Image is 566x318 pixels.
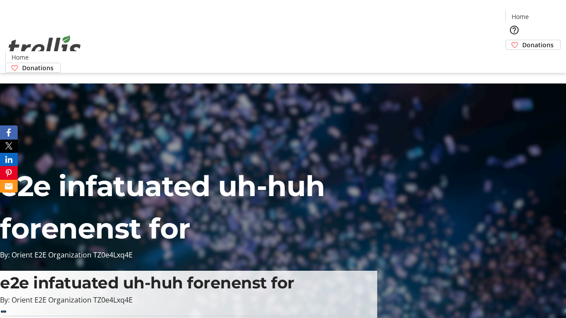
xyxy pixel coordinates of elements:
[505,50,523,68] button: Cart
[512,12,529,21] span: Home
[506,12,534,21] a: Home
[505,40,561,50] a: Donations
[522,40,554,49] span: Donations
[11,53,29,62] span: Home
[505,21,523,39] button: Help
[5,26,84,70] img: Orient E2E Organization TZ0e4Lxq4E's Logo
[5,63,61,73] a: Donations
[22,63,54,72] span: Donations
[6,53,34,62] a: Home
